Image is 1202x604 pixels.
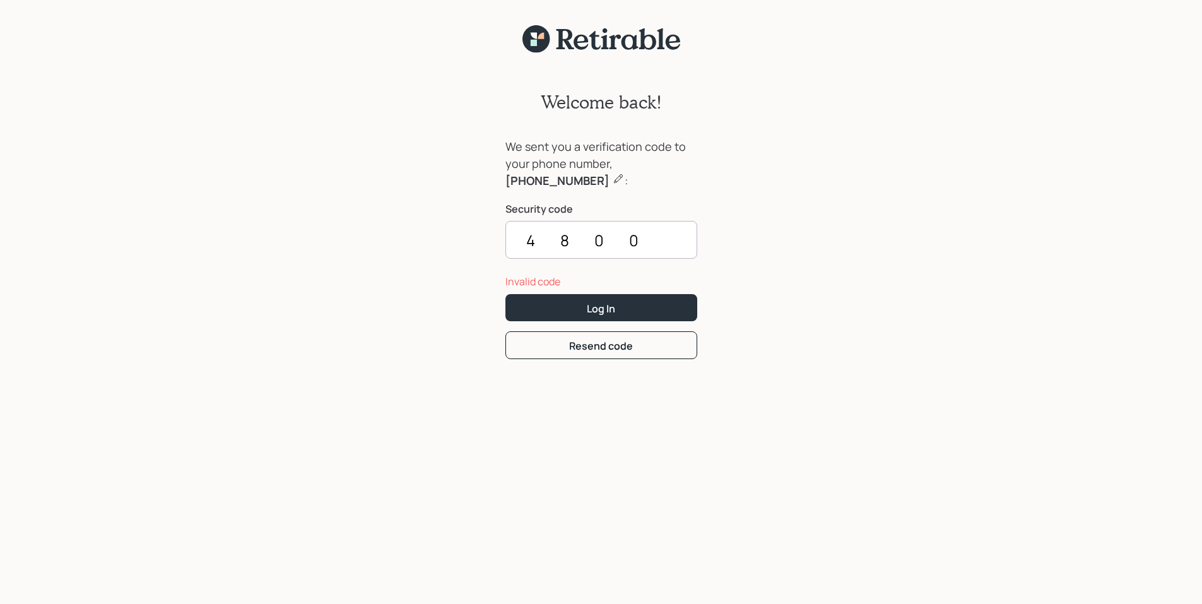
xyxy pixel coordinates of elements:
[569,339,633,353] div: Resend code
[541,92,662,113] h2: Welcome back!
[505,221,697,259] input: ••••
[587,302,615,316] div: Log In
[505,202,697,216] label: Security code
[505,274,697,289] div: Invalid code
[505,138,697,189] div: We sent you a verification code to your phone number, :
[505,331,697,358] button: Resend code
[505,294,697,321] button: Log In
[505,173,610,188] b: [PHONE_NUMBER]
